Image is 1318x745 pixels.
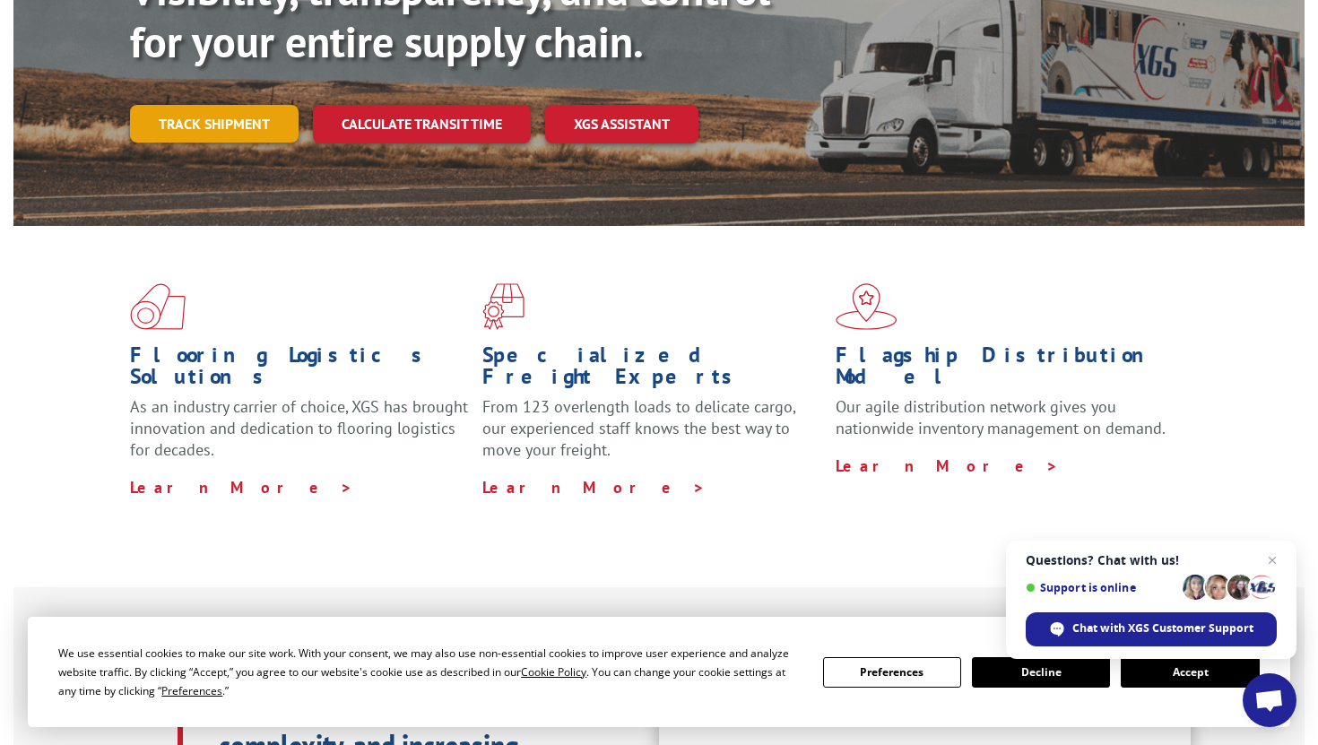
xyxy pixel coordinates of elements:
[482,396,821,476] p: From 123 overlength loads to delicate cargo, our experienced staff knows the best way to move you...
[130,105,299,143] a: Track shipment
[972,657,1110,688] button: Decline
[836,283,897,330] img: xgs-icon-flagship-distribution-model-red
[482,344,821,396] h1: Specialized Freight Experts
[161,683,222,698] span: Preferences
[545,105,698,143] a: XGS ASSISTANT
[836,344,1175,396] h1: Flagship Distribution Model
[1243,673,1296,727] div: Open chat
[130,396,468,460] span: As an industry carrier of choice, XGS has brought innovation and dedication to flooring logistics...
[836,455,1059,476] a: Learn More >
[28,617,1290,727] div: Cookie Consent Prompt
[1121,657,1259,688] button: Accept
[836,396,1166,438] span: Our agile distribution network gives you nationwide inventory management on demand.
[130,283,186,330] img: xgs-icon-total-supply-chain-intelligence-red
[521,664,586,680] span: Cookie Policy
[482,477,706,498] a: Learn More >
[823,657,961,688] button: Preferences
[482,283,525,330] img: xgs-icon-focused-on-flooring-red
[58,644,801,700] div: We use essential cookies to make our site work. With your consent, we may also use non-essential ...
[130,344,469,396] h1: Flooring Logistics Solutions
[1072,620,1253,637] span: Chat with XGS Customer Support
[1026,612,1277,646] div: Chat with XGS Customer Support
[313,105,531,143] a: Calculate transit time
[1026,553,1277,567] span: Questions? Chat with us!
[1026,581,1176,594] span: Support is online
[1262,550,1283,571] span: Close chat
[130,477,353,498] a: Learn More >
